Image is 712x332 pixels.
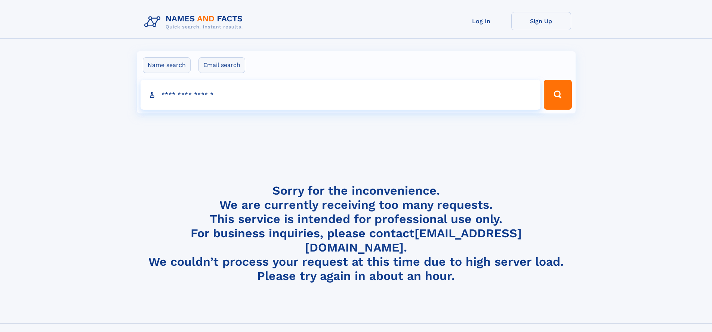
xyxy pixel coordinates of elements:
[141,183,571,283] h4: Sorry for the inconvenience. We are currently receiving too many requests. This service is intend...
[141,12,249,32] img: Logo Names and Facts
[143,57,191,73] label: Name search
[305,226,522,255] a: [EMAIL_ADDRESS][DOMAIN_NAME]
[511,12,571,30] a: Sign Up
[198,57,245,73] label: Email search
[451,12,511,30] a: Log In
[544,80,571,110] button: Search Button
[141,80,541,110] input: search input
